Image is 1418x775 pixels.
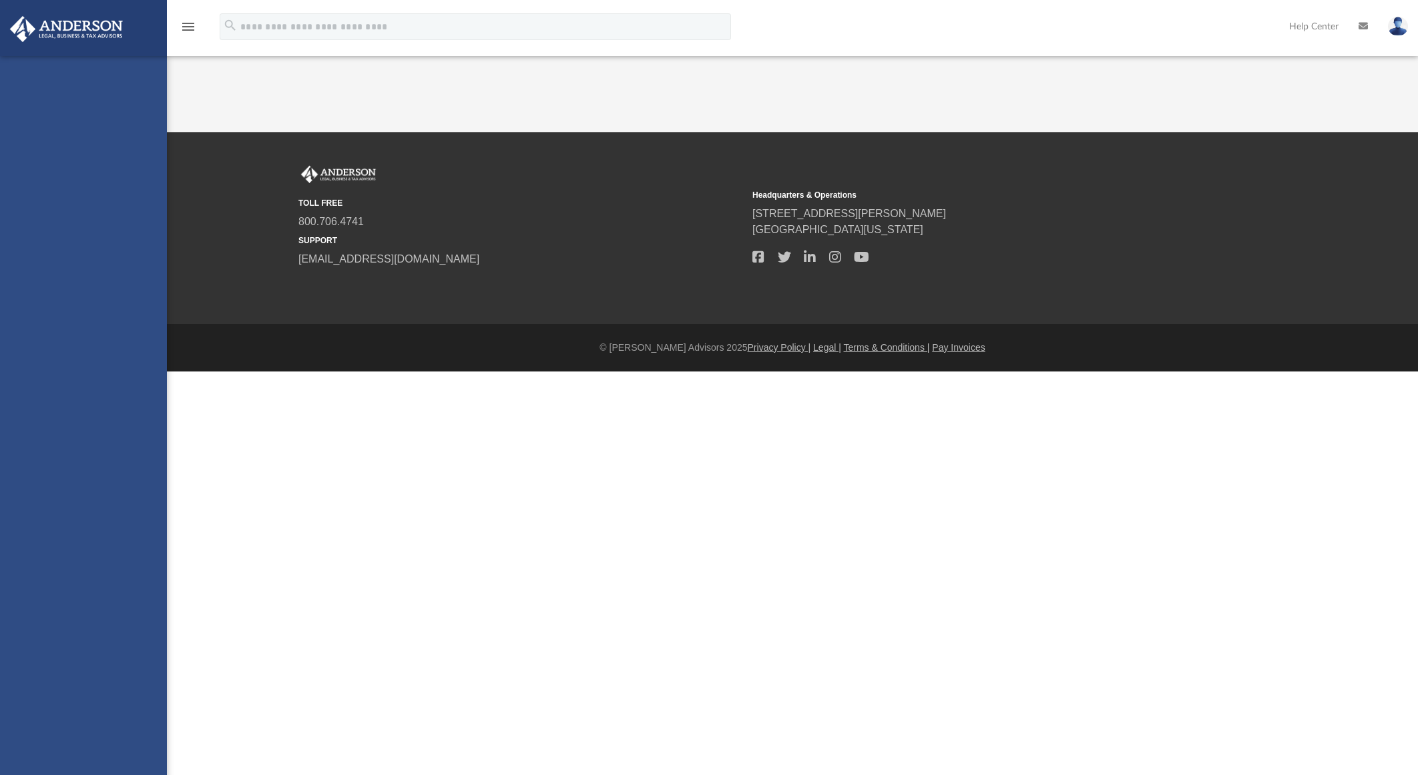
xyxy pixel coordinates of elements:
img: Anderson Advisors Platinum Portal [6,16,127,42]
i: search [223,18,238,33]
a: Legal | [813,342,841,353]
a: 800.706.4741 [298,216,364,227]
a: menu [180,25,196,35]
img: User Pic [1388,17,1408,36]
img: Anderson Advisors Platinum Portal [298,166,379,183]
a: [STREET_ADDRESS][PERSON_NAME] [752,208,946,219]
a: [EMAIL_ADDRESS][DOMAIN_NAME] [298,253,479,265]
small: SUPPORT [298,235,743,247]
a: Privacy Policy | [748,342,811,353]
div: © [PERSON_NAME] Advisors 2025 [167,341,1418,355]
i: menu [180,19,196,35]
small: Headquarters & Operations [752,189,1197,201]
a: [GEOGRAPHIC_DATA][US_STATE] [752,224,923,235]
a: Pay Invoices [932,342,985,353]
a: Terms & Conditions | [844,342,930,353]
small: TOLL FREE [298,197,743,209]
